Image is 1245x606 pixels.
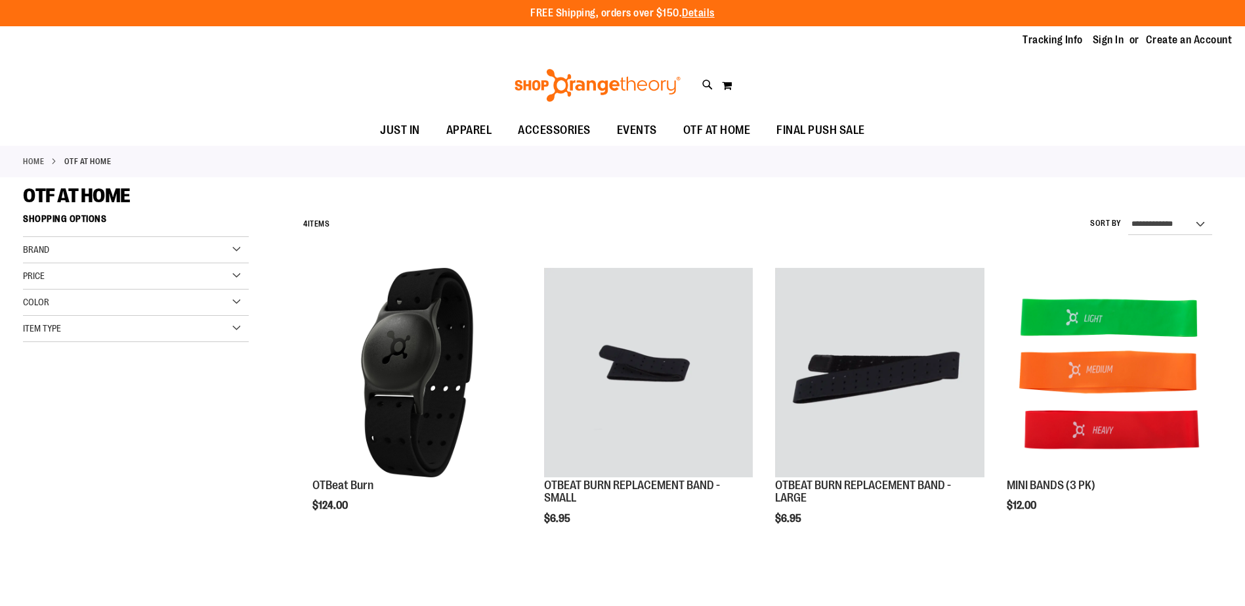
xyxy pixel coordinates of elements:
[775,268,984,479] a: OTBEAT BURN REPLACEMENT BAND - LARGE
[23,184,131,207] span: OTF AT HOME
[544,513,572,525] span: $6.95
[1007,268,1215,479] a: MINI BANDS (3 PK)
[769,261,990,558] div: product
[518,116,591,145] span: ACCESSORIES
[1000,261,1222,545] div: product
[604,116,670,146] a: EVENTS
[23,244,49,255] span: Brand
[544,268,753,477] img: OTBEAT BURN REPLACEMENT BAND - SMALL
[303,219,308,228] span: 4
[670,116,764,145] a: OTF AT HOME
[367,116,433,146] a: JUST IN
[538,261,759,558] div: product
[23,323,61,334] span: Item Type
[763,116,878,146] a: FINAL PUSH SALE
[303,214,329,234] h2: Items
[1093,33,1124,47] a: Sign In
[23,271,45,281] span: Price
[530,6,715,21] p: FREE Shipping, orders over $150.
[23,156,44,167] a: Home
[513,69,683,102] img: Shop Orangetheory
[1146,33,1233,47] a: Create an Account
[312,268,521,479] a: Main view of OTBeat Burn 6.0-C
[64,156,112,167] strong: OTF AT HOME
[1023,33,1083,47] a: Tracking Info
[617,116,657,145] span: EVENTS
[306,261,528,545] div: product
[380,116,420,145] span: JUST IN
[312,268,521,477] img: Main view of OTBeat Burn 6.0-C
[1007,500,1038,511] span: $12.00
[312,500,350,511] span: $124.00
[775,268,984,477] img: OTBEAT BURN REPLACEMENT BAND - LARGE
[446,116,492,145] span: APPAREL
[23,207,249,237] strong: Shopping Options
[682,7,715,19] a: Details
[544,479,720,505] a: OTBEAT BURN REPLACEMENT BAND - SMALL
[505,116,604,146] a: ACCESSORIES
[776,116,865,145] span: FINAL PUSH SALE
[775,479,951,505] a: OTBEAT BURN REPLACEMENT BAND - LARGE
[683,116,751,145] span: OTF AT HOME
[1007,268,1215,477] img: MINI BANDS (3 PK)
[433,116,505,146] a: APPAREL
[312,479,373,492] a: OTBeat Burn
[544,268,753,479] a: OTBEAT BURN REPLACEMENT BAND - SMALL
[1007,479,1095,492] a: MINI BANDS (3 PK)
[1090,218,1122,229] label: Sort By
[775,513,803,525] span: $6.95
[23,297,49,307] span: Color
